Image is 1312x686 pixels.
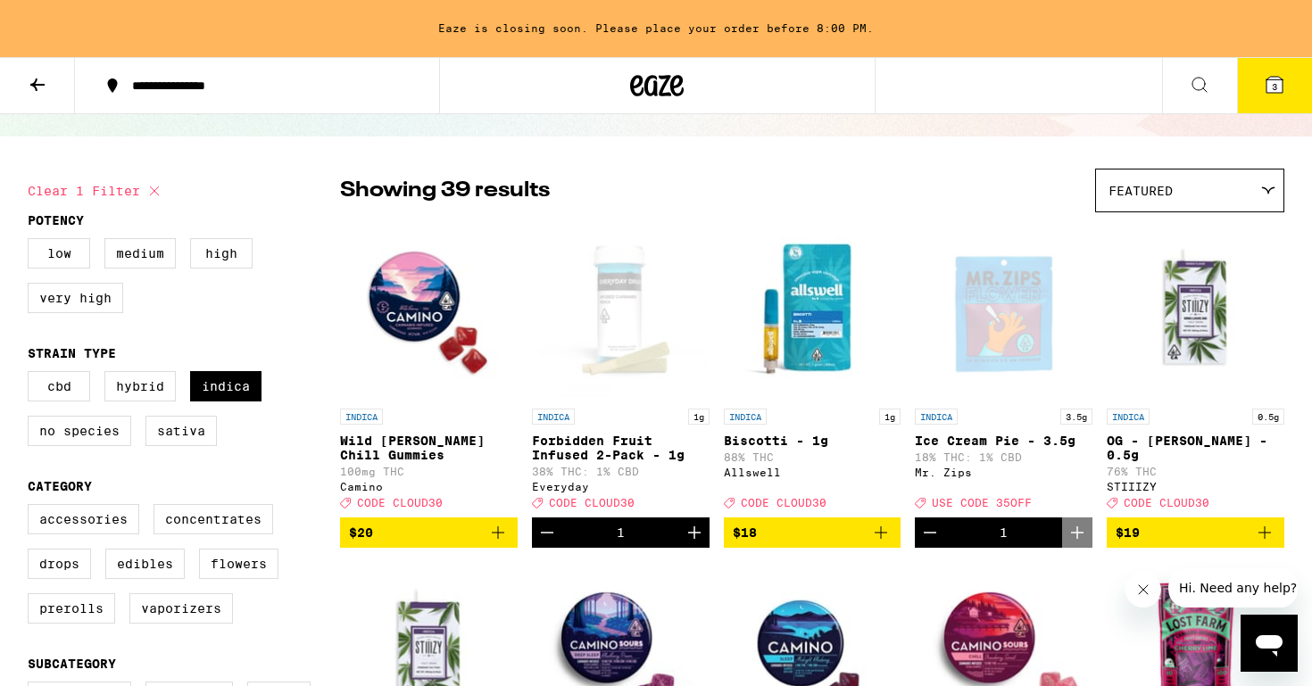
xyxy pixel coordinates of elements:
[190,371,262,401] label: Indica
[28,238,90,269] label: Low
[1107,409,1150,425] p: INDICA
[349,525,373,540] span: $20
[688,409,710,425] p: 1g
[1125,572,1161,607] iframe: Close message
[1060,409,1092,425] p: 3.5g
[340,221,518,400] img: Camino - Wild Berry Chill Gummies
[724,467,901,478] div: Allswell
[1272,81,1277,92] span: 3
[340,466,518,477] p: 100mg THC
[340,176,550,206] p: Showing 39 results
[915,409,958,425] p: INDICA
[932,497,1032,508] span: USE CODE 35OFF
[724,434,901,448] p: Biscotti - 1g
[724,517,901,548] button: Add to bag
[1241,615,1298,672] iframe: Button to launch messaging window
[1107,466,1284,477] p: 76% THC
[532,409,575,425] p: INDICA
[1107,481,1284,492] div: STIIIZY
[1000,525,1008,540] div: 1
[129,593,233,624] label: Vaporizers
[1107,434,1284,462] p: OG - [PERSON_NAME] - 0.5g
[532,221,710,517] a: Open page for Forbidden Fruit Infused 2-Pack - 1g from Everyday
[104,238,176,269] label: Medium
[724,221,901,517] a: Open page for Biscotti - 1g from Allswell
[28,169,165,213] button: Clear 1 filter
[340,221,518,517] a: Open page for Wild Berry Chill Gummies from Camino
[1116,525,1140,540] span: $19
[105,549,185,579] label: Edibles
[1109,184,1173,198] span: Featured
[915,451,1092,463] p: 18% THC: 1% CBD
[724,451,901,463] p: 88% THC
[340,409,383,425] p: INDICA
[915,221,1092,517] a: Open page for Ice Cream Pie - 3.5g from Mr. Zips
[145,416,217,446] label: Sativa
[1062,517,1092,548] button: Increment
[28,479,92,493] legend: Category
[915,434,1092,448] p: Ice Cream Pie - 3.5g
[532,466,710,477] p: 38% THC: 1% CBD
[915,517,945,548] button: Decrement
[1237,58,1312,113] button: 3
[340,434,518,462] p: Wild [PERSON_NAME] Chill Gummies
[340,517,518,548] button: Add to bag
[1168,568,1298,607] iframe: Message from company
[28,371,90,401] label: CBD
[199,549,278,579] label: Flowers
[28,504,139,534] label: Accessories
[741,497,826,508] span: CODE CLOUD30
[28,549,91,579] label: Drops
[1107,221,1284,517] a: Open page for OG - King Louis XIII - 0.5g from STIIIZY
[28,346,116,360] legend: Strain Type
[28,657,116,671] legend: Subcategory
[532,434,710,462] p: Forbidden Fruit Infused 2-Pack - 1g
[549,497,635,508] span: CODE CLOUD30
[28,213,84,227] legend: Potency
[104,371,176,401] label: Hybrid
[1107,517,1284,548] button: Add to bag
[190,238,253,269] label: High
[679,517,710,548] button: Increment
[733,525,757,540] span: $18
[617,525,625,540] div: 1
[28,593,115,624] label: Prerolls
[724,221,901,400] img: Allswell - Biscotti - 1g
[724,409,767,425] p: INDICA
[532,481,710,492] div: Everyday
[28,283,123,313] label: Very High
[532,517,562,548] button: Decrement
[879,409,901,425] p: 1g
[1252,409,1284,425] p: 0.5g
[154,504,273,534] label: Concentrates
[357,497,443,508] span: CODE CLOUD30
[28,416,131,446] label: No Species
[1107,221,1284,400] img: STIIIZY - OG - King Louis XIII - 0.5g
[1124,497,1209,508] span: CODE CLOUD30
[915,467,1092,478] div: Mr. Zips
[340,481,518,492] div: Camino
